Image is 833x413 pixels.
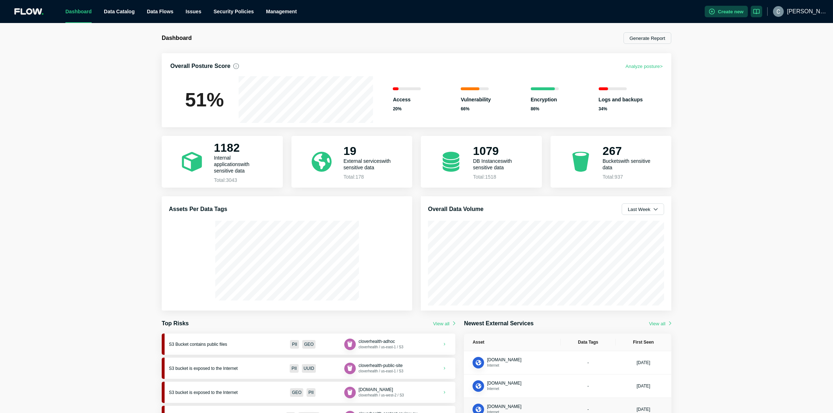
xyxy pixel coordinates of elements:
p: 86 % [531,106,559,112]
p: Buckets with sensitive data [603,158,654,171]
img: Bucket [346,364,354,372]
h3: Top Risks [162,319,189,328]
a: Dashboard [65,9,92,14]
p: Vulnerability [461,96,491,103]
a: S3 Bucket contains public filesPIIGEOBucketcloverhealth-adhoccloverhealth / us-east-1 / S3 [162,334,455,355]
span: [DOMAIN_NAME] [487,381,521,386]
span: cloverhealth / us-east-1 / S3 [359,369,404,373]
button: Bucket [344,363,356,374]
span: Data Flows [147,9,174,14]
h1: Dashboard [162,35,416,42]
a: Data Catalog [104,9,135,14]
p: Internal applications with sensitive data [214,155,266,174]
button: Application [473,357,484,368]
button: View all [433,321,455,326]
div: - [569,360,607,366]
p: DB Instances with sensitive data [473,158,525,171]
div: Application[DOMAIN_NAME]Internet [473,357,521,368]
div: Bucket[DOMAIN_NAME]cloverhealth / us-west-2 / S3 [344,387,404,398]
span: Internet [487,387,499,391]
div: S3 bucket is exposed to the Internet [169,390,262,395]
h2: 19 [344,144,395,158]
a: S3 bucket is exposed to the InternetGEOPIIBucket[DOMAIN_NAME]cloverhealth / us-west-2 / S3 [162,382,455,403]
h3: Overall Data Volume [428,205,483,214]
span: cloverhealth / us-east-1 / S3 [359,345,404,349]
span: [DOMAIN_NAME] [487,404,521,409]
th: First Seen [616,334,671,351]
button: [DOMAIN_NAME] [487,404,521,409]
div: - [569,407,607,412]
button: View all [649,321,671,326]
th: Asset [464,334,561,351]
div: PII [307,388,316,397]
p: External services with sensitive data [344,158,395,171]
img: Application [475,359,482,367]
p: Total: 178 [344,174,395,180]
a: 1079DB Instanceswith sensitive dataTotal:1518 [421,136,542,188]
p: 34 % [599,106,643,112]
button: [DOMAIN_NAME] [487,357,521,363]
div: UUID [302,364,316,373]
h3: Newest External Services [464,319,534,328]
a: 1182Internal applicationswith sensitive dataTotal:3043 [162,136,283,188]
button: Analyze posture> [626,62,663,70]
p: 20 % [393,106,421,112]
span: [DOMAIN_NAME] [487,357,521,362]
div: GEO [302,340,316,349]
a: Security Policies [213,9,254,14]
div: PII [290,364,299,373]
button: cloverhealth-adhoc [359,339,395,344]
div: S3 Bucket contains public files [169,342,262,347]
img: ALm5wu3j3TwsebvWfrVfQFzHNCpJkZ7gRcr-iINaS9Kv=s96-c [773,6,784,17]
button: Create new [705,6,748,17]
a: S3 bucket is exposed to the InternetPIIUUIDBucketcloverhealth-public-sitecloverhealth / us-east-1... [162,358,455,379]
div: S3 bucket is exposed to the Internet [169,366,262,371]
button: Bucket [344,339,356,350]
span: cloverhealth-public-site [359,363,403,368]
div: - [569,383,607,389]
h2: 1182 [214,141,266,155]
p: 66 % [461,106,491,112]
button: Application [473,380,484,392]
div: Application[DOMAIN_NAME]Internet [473,380,521,392]
h1: 51 % [170,90,239,109]
p: Logs and backups [599,96,643,103]
span: [DOMAIN_NAME] [359,387,393,392]
span: Internet [487,363,499,367]
div: PII [290,340,299,349]
div: GEO [290,388,303,397]
span: cloverhealth / us-west-2 / S3 [359,393,404,397]
div: [DATE] [637,360,650,366]
button: [DOMAIN_NAME] [359,387,393,393]
div: [DATE] [637,383,650,389]
button: Last Week [622,203,664,215]
p: Access [393,96,421,103]
p: Total: 937 [603,174,654,180]
img: Bucket [346,389,354,396]
button: Generate Report [623,32,671,44]
div: Bucketcloverhealth-adhoccloverhealth / us-east-1 / S3 [344,339,404,350]
a: 19External serviceswith sensitive dataTotal:178 [291,136,413,188]
img: Bucket [346,340,354,348]
a: 267Bucketswith sensitive dataTotal:937 [551,136,672,188]
img: Application [475,382,482,390]
h3: Assets Per Data Tags [169,205,227,214]
h2: 267 [603,144,654,158]
h2: 1079 [473,144,525,158]
div: [DATE] [637,407,650,412]
button: Bucket [344,387,356,398]
p: Total: 1518 [473,174,525,180]
p: Encryption [531,96,559,103]
div: Bucketcloverhealth-public-sitecloverhealth / us-east-1 / S3 [344,363,404,374]
th: Data Tags [561,334,616,351]
p: Total: 3043 [214,178,266,183]
button: cloverhealth-public-site [359,363,403,368]
button: [DOMAIN_NAME] [487,380,521,386]
h3: Overall Posture Score [170,62,239,70]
